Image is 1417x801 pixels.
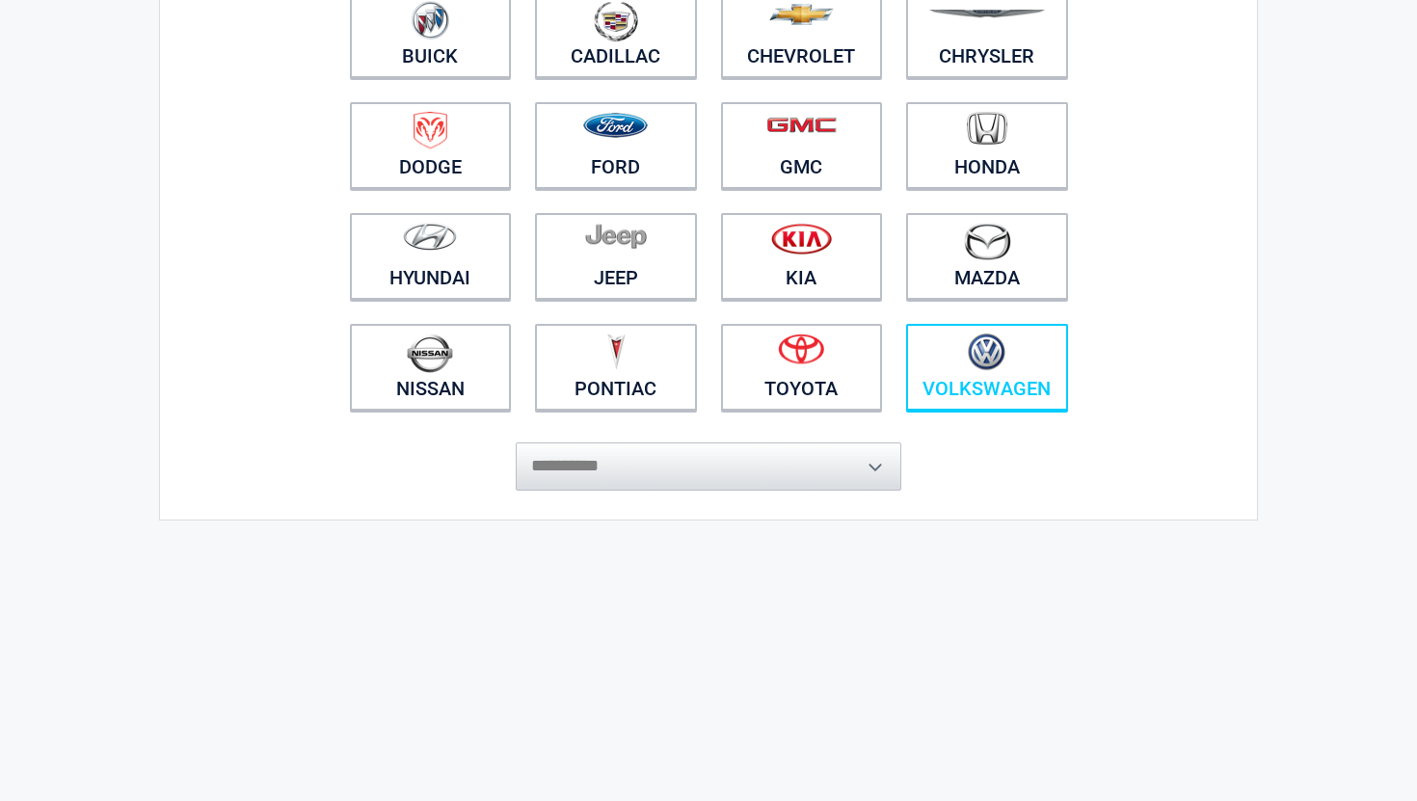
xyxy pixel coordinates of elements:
img: pontiac [606,334,626,370]
img: kia [771,223,832,254]
img: toyota [778,334,824,364]
img: honda [967,112,1007,146]
img: chrysler [928,10,1046,18]
img: jeep [585,223,647,250]
img: dodge [414,112,447,149]
a: Jeep [535,213,697,300]
img: volkswagen [968,334,1005,371]
a: Kia [721,213,883,300]
img: hyundai [403,223,457,251]
img: ford [583,113,648,138]
a: Pontiac [535,324,697,411]
a: GMC [721,102,883,189]
a: Nissan [350,324,512,411]
a: Mazda [906,213,1068,300]
img: cadillac [594,1,638,41]
a: Volkswagen [906,324,1068,411]
img: gmc [766,117,837,133]
img: nissan [407,334,453,373]
img: mazda [963,223,1011,260]
a: Dodge [350,102,512,189]
a: Hyundai [350,213,512,300]
a: Ford [535,102,697,189]
a: Toyota [721,324,883,411]
img: chevrolet [769,4,834,25]
img: buick [412,1,449,40]
a: Honda [906,102,1068,189]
